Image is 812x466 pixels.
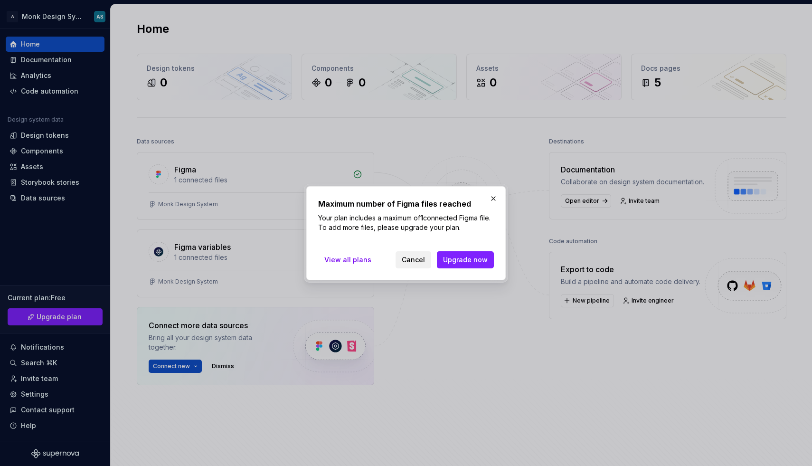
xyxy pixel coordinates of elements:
h2: Maximum number of Figma files reached [318,198,494,209]
button: Upgrade now [437,251,494,268]
button: Cancel [396,251,431,268]
span: Upgrade now [443,255,488,265]
p: Your plan includes a maximum of connected Figma file. To add more files, please upgrade your plan. [318,213,494,232]
b: 1 [420,214,423,222]
span: View all plans [324,255,371,265]
a: View all plans [318,251,378,268]
span: Cancel [402,255,425,265]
